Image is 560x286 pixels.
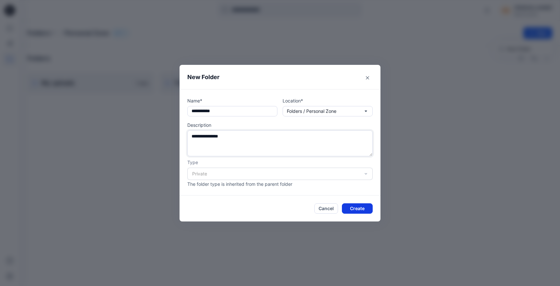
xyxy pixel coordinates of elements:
p: Name* [187,97,277,104]
p: Type [187,159,373,166]
p: Location* [283,97,373,104]
p: The folder type is inherited from the parent folder [187,181,373,187]
button: Folders / Personal Zone [283,106,373,116]
button: Create [342,203,373,214]
button: Cancel [314,203,338,214]
p: Folders / Personal Zone [287,108,336,115]
button: Close [362,73,373,83]
p: Description [187,122,373,128]
header: New Folder [180,65,380,89]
